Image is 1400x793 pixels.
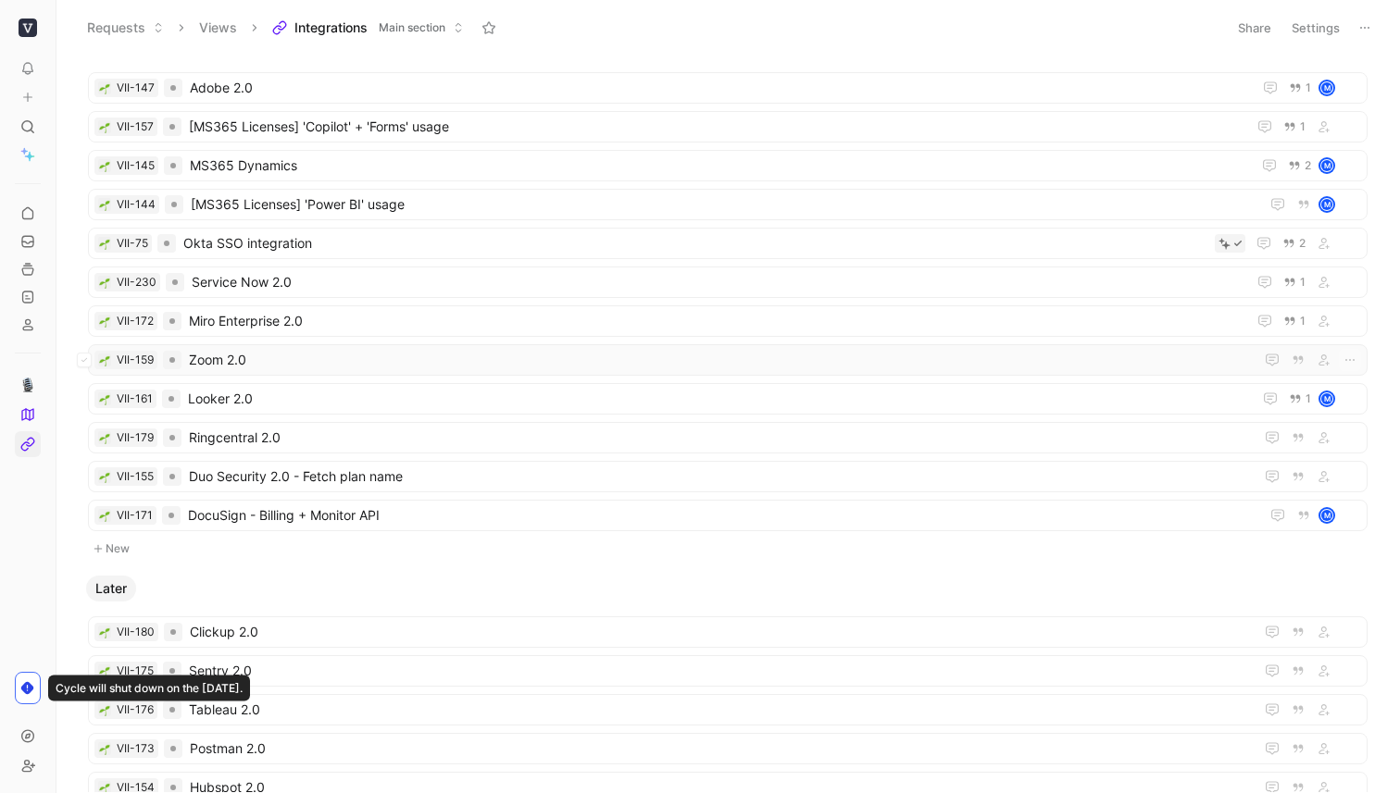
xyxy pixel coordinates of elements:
a: 🌱VII-173Postman 2.0 [88,733,1368,764]
button: 🌱 [98,237,111,250]
img: 🌱 [99,316,110,328]
div: VII-144 [117,195,156,214]
div: VII-173 [117,739,155,758]
span: 1 [1300,316,1306,327]
img: 🌱 [99,239,110,250]
button: IntegrationsMain section [264,14,472,42]
div: VII-161 [117,390,153,408]
button: 🌱 [98,703,111,716]
img: Viio [19,19,37,37]
img: 🌱 [99,278,110,289]
div: VII-176 [117,700,154,719]
button: 1 [1280,311,1309,331]
div: Cycle will shut down on the [DATE]. [48,675,250,701]
button: 🌱 [98,509,111,522]
div: 🎙️ [15,353,41,457]
button: 🌱 [98,431,111,444]
div: VII-172 [117,312,154,330]
button: Settings [1283,15,1348,41]
button: New [86,538,1369,560]
button: 🌱 [98,120,111,133]
a: 🌱VII-144[MS365 Licenses] 'Power BI' usageM [88,189,1368,220]
div: VII-157 [117,118,154,136]
span: DocuSign - Billing + Monitor API [188,504,1252,527]
button: 🌱 [98,353,111,366]
div: 🌱 [98,315,111,328]
button: Later [86,576,136,601]
span: Miro Enterprise 2.0 [189,310,1239,332]
span: Duo Security 2.0 - Fetch plan name [189,465,1246,488]
a: 🌱VII-180Clickup 2.0 [88,616,1368,648]
button: 🌱 [98,664,111,677]
span: Looker 2.0 [188,388,1244,410]
a: 🌱VII-145MS365 Dynamics2M [88,150,1368,181]
img: 🌱 [99,705,110,716]
span: 1 [1306,82,1311,93]
span: Postman 2.0 [190,737,1246,760]
div: VII-180 [117,623,155,641]
a: 🌱VII-172Miro Enterprise 2.01 [88,305,1368,337]
button: Views [191,14,245,42]
a: 🌱VII-161Looker 2.01M [88,383,1368,415]
img: 🌱 [99,472,110,483]
button: Viio [15,15,41,41]
span: Adobe 2.0 [190,77,1244,99]
span: Clickup 2.0 [190,621,1246,643]
button: 🌱 [98,276,111,289]
img: 🌱 [99,200,110,211]
span: [MS365 Licenses] 'Power BI' usage [191,193,1252,216]
span: Integrations [294,19,368,37]
button: 🌱 [98,392,111,405]
img: 🌱 [99,161,110,172]
img: 🌱 [99,744,110,755]
button: Share [1230,15,1280,41]
a: 🌱VII-179Ringcentral 2.0 [88,422,1368,453]
div: VII-171 [117,506,153,525]
div: M [1320,392,1333,405]
span: Main section [379,19,445,37]
button: 🌱 [98,81,111,94]
div: M [1320,509,1333,522]
img: 🌱 [99,666,110,677]
button: 🌱 [98,626,111,638]
span: 1 [1300,121,1306,132]
span: MS365 Dynamics [190,155,1244,177]
span: 2 [1305,160,1311,171]
button: 2 [1279,233,1309,254]
span: Later [95,579,127,598]
img: 🌱 [99,627,110,638]
div: 🌱 [98,470,111,483]
button: 1 [1285,78,1315,98]
div: M [1320,159,1333,172]
a: 🌱VII-147Adobe 2.01M [88,72,1368,104]
a: 🌱VII-171DocuSign - Billing + Monitor APIM [88,500,1368,531]
span: 2 [1299,238,1306,249]
a: 🌱VII-230Service Now 2.01 [88,266,1368,298]
span: Zoom 2.0 [189,349,1246,371]
div: VII-147 [117,79,155,97]
button: 🌱 [98,742,111,755]
span: Sentry 2.0 [189,660,1246,682]
img: 🎙️ [20,378,35,392]
div: VII-175 [117,662,154,680]
button: Requests [79,14,172,42]
img: 🌱 [99,83,110,94]
div: VII-230 [117,273,156,291]
img: 🌱 [99,355,110,366]
div: M [1320,198,1333,211]
button: 🌱 [98,198,111,211]
span: Ringcentral 2.0 [189,427,1246,449]
button: 1 [1280,272,1309,292]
